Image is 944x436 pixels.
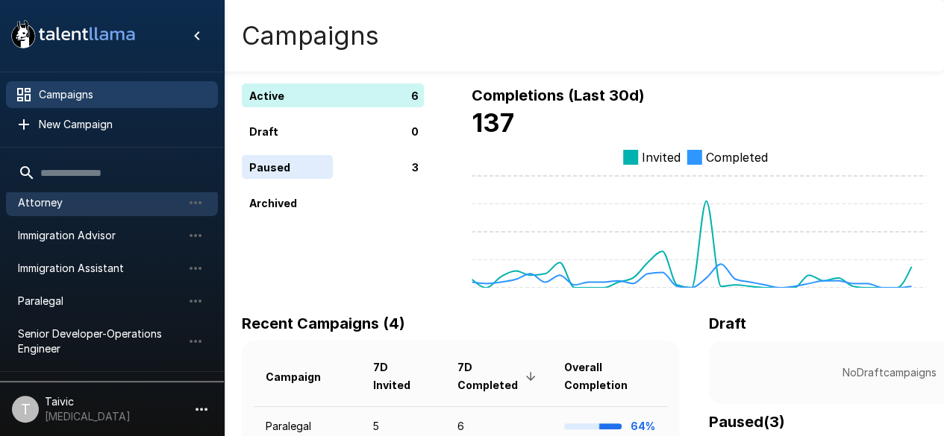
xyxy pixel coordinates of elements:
b: Completions (Last 30d) [472,86,645,104]
b: Recent Campaigns (4) [242,315,405,332]
h4: Campaigns [242,20,379,51]
b: 64% [631,420,655,432]
b: Paused ( 3 ) [709,413,785,431]
span: 7D Invited [373,358,434,394]
span: Campaign [266,368,340,386]
b: Draft [709,315,746,332]
p: 0 [411,124,419,139]
span: Overall Completion [564,358,655,394]
span: 7D Completed [457,358,541,394]
b: 137 [472,107,514,138]
p: 3 [412,159,419,175]
p: 6 [411,88,419,104]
